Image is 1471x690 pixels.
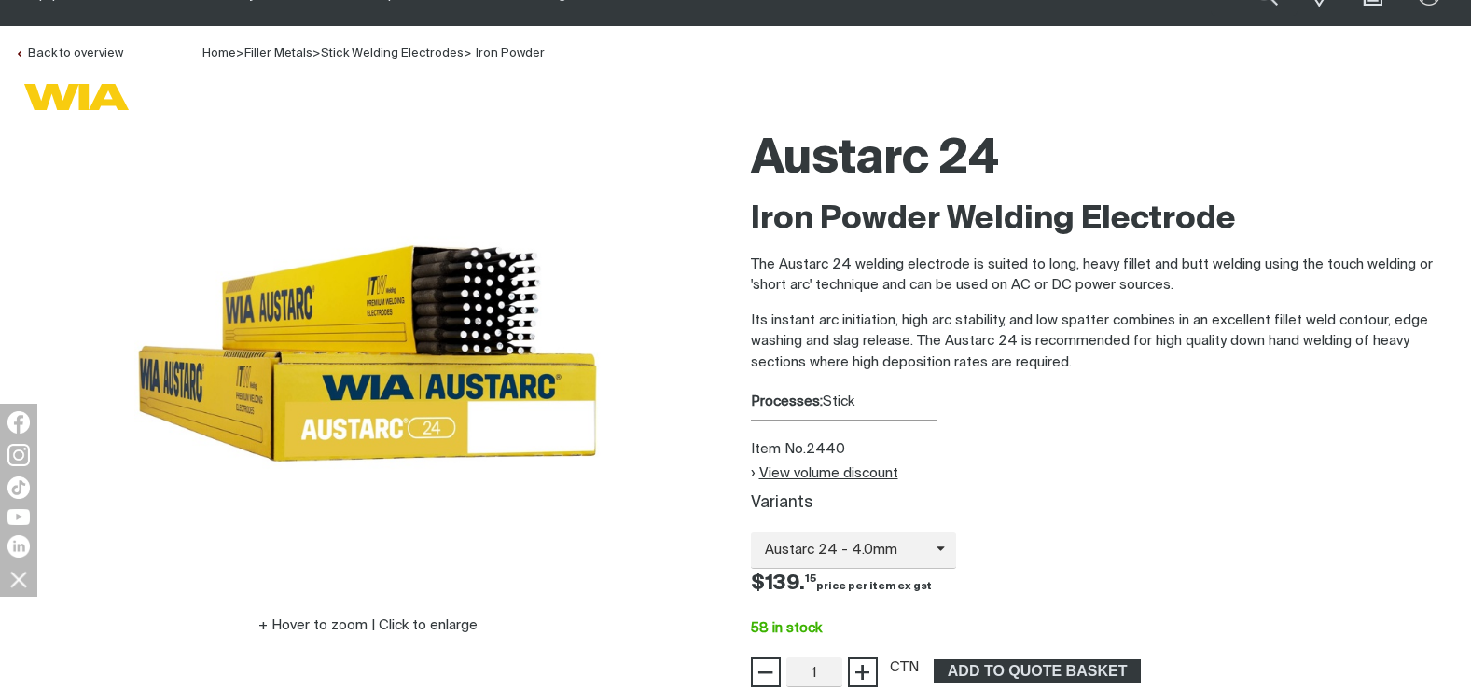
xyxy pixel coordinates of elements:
[890,657,919,679] div: CTN
[202,48,236,60] a: Home
[236,48,244,60] span: >
[751,200,1457,241] h2: Iron Powder Welding Electrode
[751,621,822,635] span: 58 in stock
[464,48,472,60] span: >
[751,310,1457,374] p: Its instant arc initiation, high arc stability, and low spatter combines in an excellent fillet w...
[751,439,1457,461] div: Item No. 2440
[751,495,812,511] label: Variants
[756,656,774,688] span: −
[751,392,1457,413] div: Stick
[751,394,823,408] strong: Processes:
[751,573,932,594] span: $139.
[751,465,898,481] button: View volume discount
[7,476,30,499] img: TikTok
[936,659,1139,683] span: ADD TO QUOTE BASKET
[7,444,30,466] img: Instagram
[751,540,937,561] span: Austarc 24 - 4.0mm
[476,48,545,60] a: Iron Powder
[751,130,1457,190] h1: Austarc 24
[853,656,871,688] span: +
[7,535,30,558] img: LinkedIn
[312,48,321,60] span: >
[15,48,123,60] a: Back to overview
[934,659,1141,683] button: Add Austarc 24 4.0mm 5kg Pack to the shopping cart
[321,48,464,60] a: Stick Welding Electrodes
[7,509,30,525] img: YouTube
[134,120,601,586] img: Austarc 24
[3,563,35,595] img: hide socials
[7,411,30,434] img: Facebook
[244,48,312,60] a: Filler Metals
[247,614,489,637] button: Hover to zoom | Click to enlarge
[805,573,816,584] sup: 15
[751,255,1457,297] p: The Austarc 24 welding electrode is suited to long, heavy fillet and butt welding using the touch...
